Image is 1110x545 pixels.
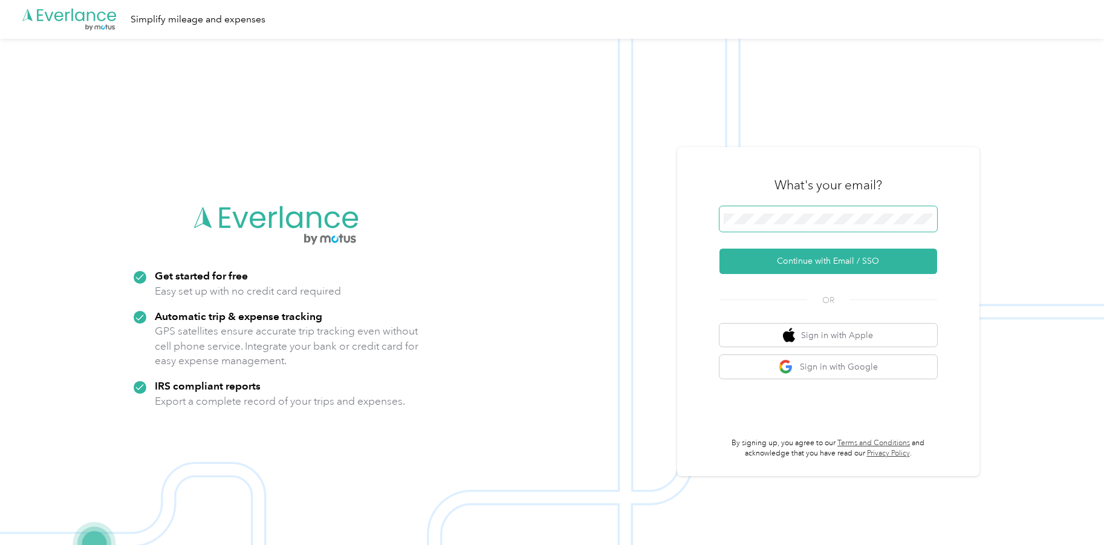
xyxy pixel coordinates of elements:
[807,294,849,307] span: OR
[719,249,937,274] button: Continue with Email / SSO
[779,359,794,374] img: google logo
[155,284,341,299] p: Easy set up with no credit card required
[155,324,419,368] p: GPS satellites ensure accurate trip tracking even without cell phone service. Integrate your bank...
[837,439,910,448] a: Terms and Conditions
[155,269,248,282] strong: Get started for free
[774,177,882,194] h3: What's your email?
[719,355,937,379] button: google logoSign in with Google
[783,328,795,343] img: apple logo
[719,324,937,347] button: apple logoSign in with Apple
[867,449,910,458] a: Privacy Policy
[155,379,261,392] strong: IRS compliant reports
[155,310,322,322] strong: Automatic trip & expense tracking
[131,12,265,27] div: Simplify mileage and expenses
[719,438,937,459] p: By signing up, you agree to our and acknowledge that you have read our .
[155,394,405,409] p: Export a complete record of your trips and expenses.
